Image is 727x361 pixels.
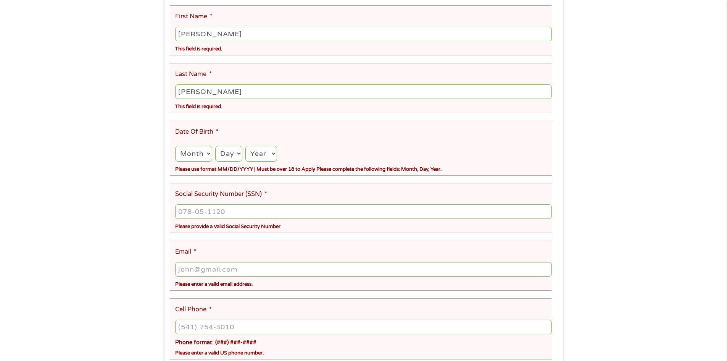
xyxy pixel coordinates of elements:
[175,27,551,41] input: John
[175,306,212,314] label: Cell Phone
[175,43,551,53] div: This field is required.
[175,320,551,334] input: (541) 754-3010
[175,346,551,357] div: Please enter a valid US phone number.
[175,70,212,78] label: Last Name
[175,220,551,231] div: Please provide a Valid Social Security Number
[175,100,551,111] div: This field is required.
[175,163,551,173] div: Please use format MM/DD/YYYY | Must be over 18 to Apply Please complete the following fields: Mon...
[175,278,551,288] div: Please enter a valid email address.
[175,128,219,136] label: Date Of Birth
[175,13,213,21] label: First Name
[175,262,551,277] input: john@gmail.com
[175,336,551,347] div: Phone format: (###) ###-####
[175,190,267,198] label: Social Security Number (SSN)
[175,204,551,219] input: 078-05-1120
[175,248,197,256] label: Email
[175,84,551,99] input: Smith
